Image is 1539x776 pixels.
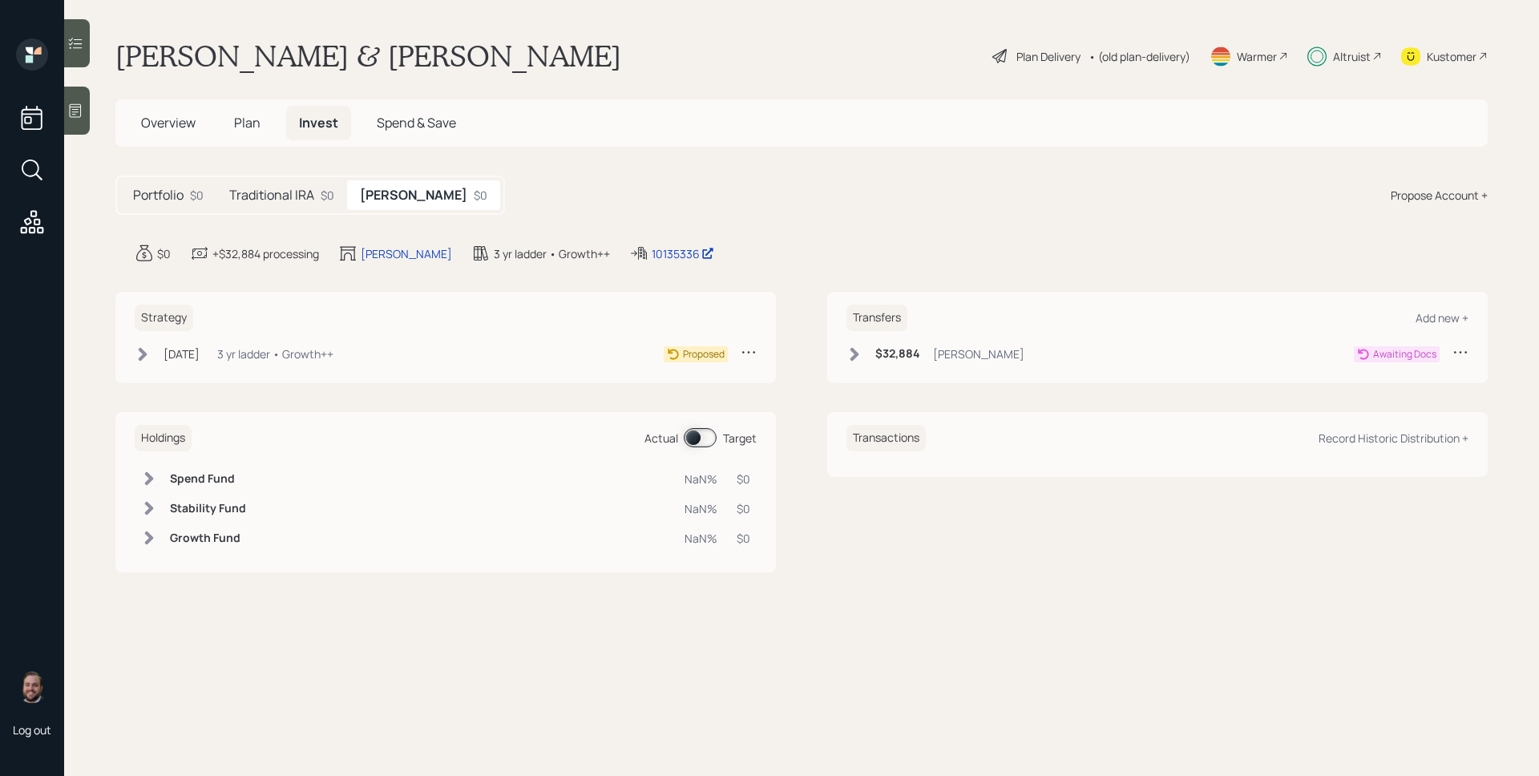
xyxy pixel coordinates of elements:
div: Kustomer [1427,48,1476,65]
h5: Traditional IRA [229,188,314,203]
div: 10135336 [652,245,714,262]
h1: [PERSON_NAME] & [PERSON_NAME] [115,38,621,74]
h6: Transactions [846,425,926,451]
div: $0 [190,187,204,204]
h6: Holdings [135,425,192,451]
h6: Strategy [135,305,193,331]
div: Proposed [683,347,725,362]
div: Propose Account + [1391,187,1488,204]
div: 3 yr ladder • Growth++ [494,245,610,262]
div: $0 [737,530,750,547]
div: Log out [13,722,51,738]
div: Plan Delivery [1016,48,1081,65]
div: NaN% [685,500,717,517]
div: $0 [157,245,171,262]
div: $0 [474,187,487,204]
h5: [PERSON_NAME] [360,188,467,203]
span: Plan [234,114,261,131]
div: $0 [737,471,750,487]
div: [PERSON_NAME] [933,346,1024,362]
img: james-distasi-headshot.png [16,671,48,703]
h6: Spend Fund [170,472,246,486]
span: Overview [141,114,196,131]
span: Invest [299,114,338,131]
h6: Transfers [846,305,907,331]
div: Target [723,430,757,447]
div: [PERSON_NAME] [361,245,452,262]
div: Add new + [1416,310,1468,325]
div: Record Historic Distribution + [1319,430,1468,446]
h6: Stability Fund [170,502,246,515]
div: Altruist [1333,48,1371,65]
h6: $32,884 [875,347,920,361]
div: +$32,884 processing [212,245,319,262]
div: Actual [644,430,678,447]
div: Warmer [1237,48,1277,65]
div: $0 [321,187,334,204]
h6: Growth Fund [170,531,246,545]
div: Awaiting Docs [1373,347,1436,362]
div: NaN% [685,530,717,547]
h5: Portfolio [133,188,184,203]
div: NaN% [685,471,717,487]
div: [DATE] [164,346,200,362]
span: Spend & Save [377,114,456,131]
div: $0 [737,500,750,517]
div: 3 yr ladder • Growth++ [217,346,333,362]
div: • (old plan-delivery) [1089,48,1190,65]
